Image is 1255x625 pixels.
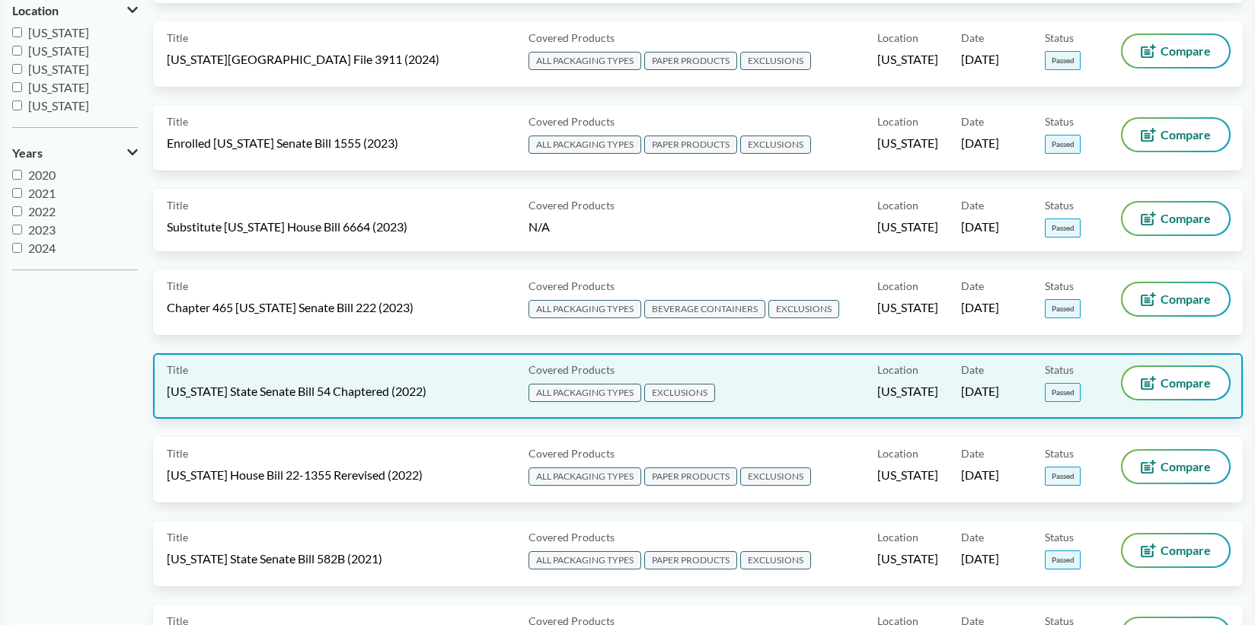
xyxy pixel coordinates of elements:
[1161,461,1211,473] span: Compare
[529,529,615,545] span: Covered Products
[1122,35,1229,67] button: Compare
[961,278,984,294] span: Date
[644,384,715,402] span: EXCLUSIONS
[877,362,918,378] span: Location
[1045,299,1081,318] span: Passed
[1045,529,1074,545] span: Status
[529,551,641,569] span: ALL PACKAGING TYPES
[961,529,984,545] span: Date
[1045,467,1081,486] span: Passed
[961,550,999,567] span: [DATE]
[961,467,999,483] span: [DATE]
[1045,51,1081,70] span: Passed
[12,206,22,216] input: 2022
[12,27,22,37] input: [US_STATE]
[529,384,641,402] span: ALL PACKAGING TYPES
[877,467,938,483] span: [US_STATE]
[1161,212,1211,225] span: Compare
[529,30,615,46] span: Covered Products
[1045,218,1081,238] span: Passed
[1161,129,1211,141] span: Compare
[529,136,641,154] span: ALL PACKAGING TYPES
[961,299,999,316] span: [DATE]
[961,135,999,151] span: [DATE]
[529,445,615,461] span: Covered Products
[28,98,89,113] span: [US_STATE]
[12,170,22,180] input: 2020
[961,30,984,46] span: Date
[1045,383,1081,402] span: Passed
[644,551,737,569] span: PAPER PRODUCTS
[529,300,641,318] span: ALL PACKAGING TYPES
[877,51,938,68] span: [US_STATE]
[28,62,89,76] span: [US_STATE]
[529,52,641,70] span: ALL PACKAGING TYPES
[167,445,188,461] span: Title
[28,204,56,218] span: 2022
[12,146,43,160] span: Years
[877,529,918,545] span: Location
[167,299,414,316] span: Chapter 465 [US_STATE] Senate Bill 222 (2023)
[167,278,188,294] span: Title
[961,113,984,129] span: Date
[877,197,918,213] span: Location
[529,197,615,213] span: Covered Products
[1122,367,1229,399] button: Compare
[877,135,938,151] span: [US_STATE]
[167,30,188,46] span: Title
[877,299,938,316] span: [US_STATE]
[529,467,641,486] span: ALL PACKAGING TYPES
[12,46,22,56] input: [US_STATE]
[1045,30,1074,46] span: Status
[1122,451,1229,483] button: Compare
[961,218,999,235] span: [DATE]
[12,140,138,166] button: Years
[167,113,188,129] span: Title
[1161,544,1211,556] span: Compare
[28,25,89,40] span: [US_STATE]
[1122,534,1229,566] button: Compare
[167,51,439,68] span: [US_STATE][GEOGRAPHIC_DATA] File 3911 (2024)
[877,278,918,294] span: Location
[529,362,615,378] span: Covered Products
[1045,135,1081,154] span: Passed
[28,43,89,58] span: [US_STATE]
[877,550,938,567] span: [US_STATE]
[644,300,765,318] span: BEVERAGE CONTAINERS
[167,383,426,400] span: [US_STATE] State Senate Bill 54 Chaptered (2022)
[1161,377,1211,389] span: Compare
[28,167,56,182] span: 2020
[167,218,407,235] span: Substitute [US_STATE] House Bill 6664 (2023)
[877,113,918,129] span: Location
[961,51,999,68] span: [DATE]
[644,467,737,486] span: PAPER PRODUCTS
[1045,113,1074,129] span: Status
[28,222,56,237] span: 2023
[877,30,918,46] span: Location
[28,186,56,200] span: 2021
[12,225,22,234] input: 2023
[877,218,938,235] span: [US_STATE]
[961,197,984,213] span: Date
[644,52,737,70] span: PAPER PRODUCTS
[740,467,811,486] span: EXCLUSIONS
[529,113,615,129] span: Covered Products
[167,550,382,567] span: [US_STATE] State Senate Bill 582B (2021)
[1045,550,1081,569] span: Passed
[167,467,423,483] span: [US_STATE] House Bill 22-1355 Rerevised (2022)
[28,80,89,94] span: [US_STATE]
[877,383,938,400] span: [US_STATE]
[768,300,839,318] span: EXCLUSIONS
[961,445,984,461] span: Date
[167,135,398,151] span: Enrolled [US_STATE] Senate Bill 1555 (2023)
[644,136,737,154] span: PAPER PRODUCTS
[1122,119,1229,151] button: Compare
[167,362,188,378] span: Title
[167,529,188,545] span: Title
[1045,445,1074,461] span: Status
[167,197,188,213] span: Title
[1122,202,1229,234] button: Compare
[740,136,811,154] span: EXCLUSIONS
[740,551,811,569] span: EXCLUSIONS
[12,4,59,18] span: Location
